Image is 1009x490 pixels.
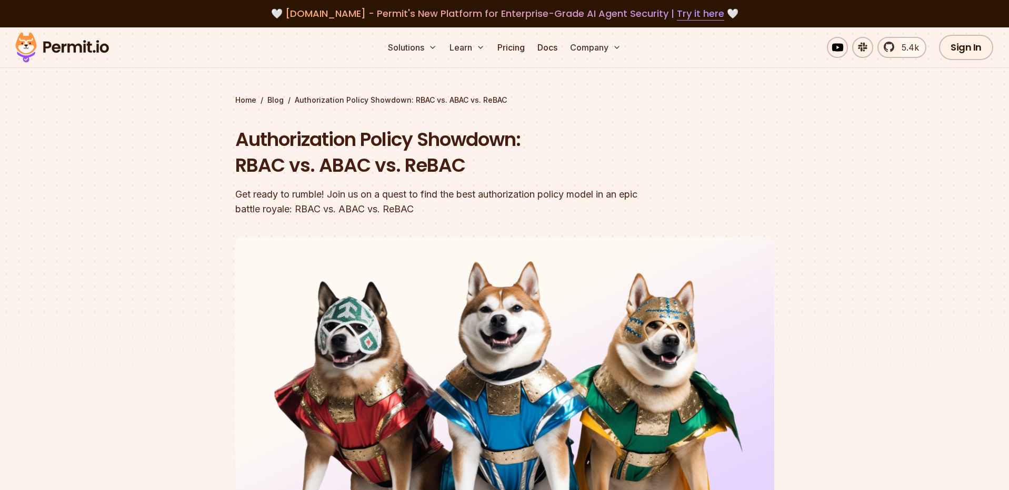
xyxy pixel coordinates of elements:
button: Company [566,37,625,58]
div: Get ready to rumble! Join us on a quest to find the best authorization policy model in an epic ba... [235,187,640,217]
a: Try it here [677,7,724,21]
h1: Authorization Policy Showdown: RBAC vs. ABAC vs. ReBAC [235,126,640,179]
span: [DOMAIN_NAME] - Permit's New Platform for Enterprise-Grade AI Agent Security | [285,7,724,20]
img: Permit logo [11,30,114,65]
a: Sign In [939,35,993,60]
a: Blog [267,95,284,105]
span: 5.4k [895,41,919,54]
button: Solutions [384,37,441,58]
a: 5.4k [877,37,926,58]
div: / / [235,95,774,105]
a: Home [235,95,256,105]
div: 🤍 🤍 [25,6,984,21]
a: Docs [533,37,562,58]
a: Pricing [493,37,529,58]
button: Learn [445,37,489,58]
